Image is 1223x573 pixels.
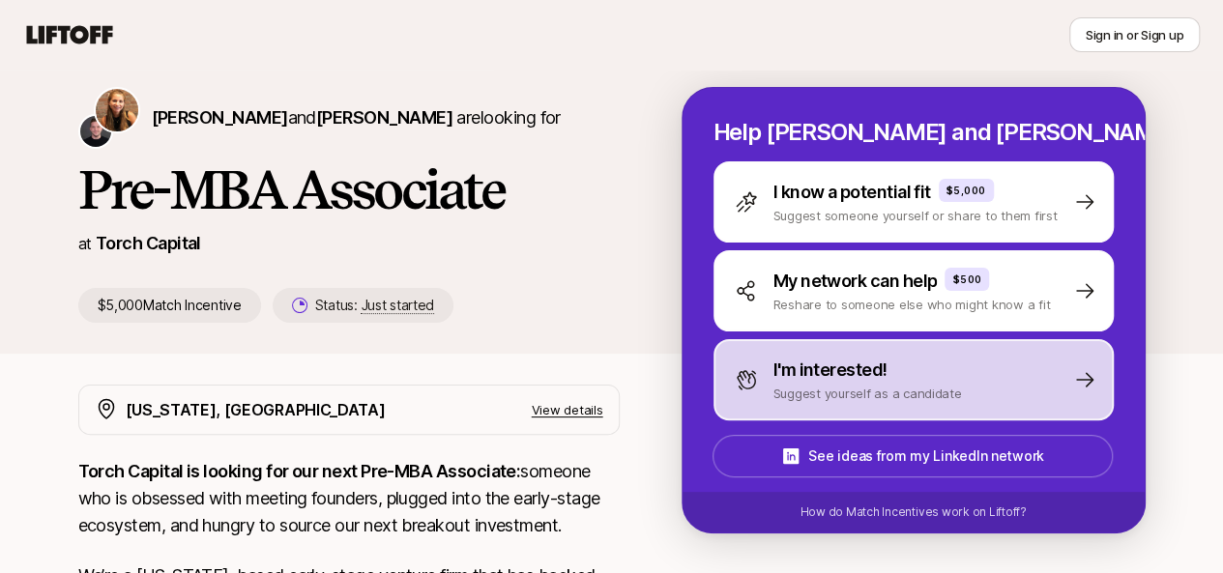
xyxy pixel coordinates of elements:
p: Reshare to someone else who might know a fit [773,295,1051,314]
p: Help [PERSON_NAME] and [PERSON_NAME] hire [713,119,1114,146]
p: $500 [952,272,981,287]
button: See ideas from my LinkedIn network [713,435,1113,477]
p: I'm interested! [773,357,888,384]
p: Suggest yourself as a candidate [773,384,962,403]
p: How do Match Incentives work on Liftoff? [800,503,1026,521]
p: [US_STATE], [GEOGRAPHIC_DATA] [126,397,386,422]
p: someone who is obsessed with meeting founders, plugged into the early-stage ecosystem, and hungry... [78,458,620,539]
p: My network can help [773,268,938,295]
span: and [287,107,451,128]
p: See ideas from my LinkedIn network [808,444,1043,468]
img: Christopher Harper [80,116,111,147]
button: Sign in or Sign up [1069,17,1200,52]
p: Suggest someone yourself or share to them first [773,206,1058,225]
span: Just started [361,297,434,314]
p: Status: [315,294,434,317]
strong: Torch Capital is looking for our next Pre-MBA Associate: [78,461,521,481]
h1: Pre-MBA Associate [78,160,620,218]
p: at [78,231,92,256]
p: $5,000 [946,183,986,198]
a: Torch Capital [96,233,201,253]
p: are looking for [152,104,561,131]
p: View details [532,400,603,419]
p: I know a potential fit [773,179,931,206]
span: [PERSON_NAME] [316,107,452,128]
p: $5,000 Match Incentive [78,288,261,323]
span: [PERSON_NAME] [152,107,288,128]
img: Katie Reiner [96,89,138,131]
